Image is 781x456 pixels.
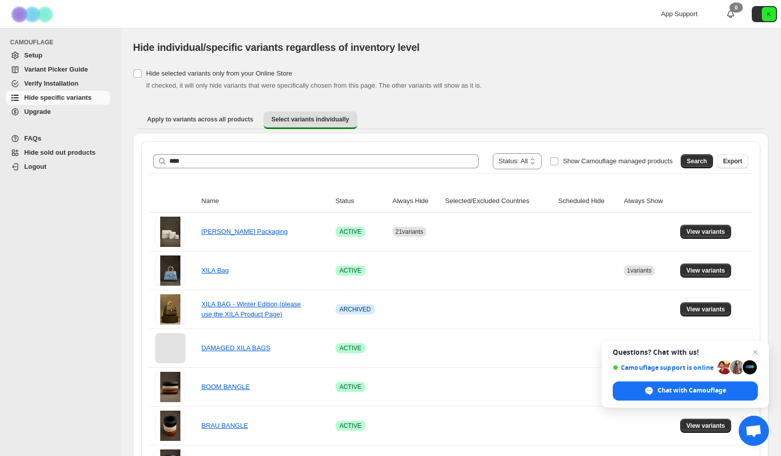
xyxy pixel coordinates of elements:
[202,300,301,318] a: XILA BAG - Winter Edition (please use the XILA Product Page)
[10,38,114,46] span: CAMOUFLAGE
[6,91,110,105] a: Hide specific variants
[24,149,96,156] span: Hide sold out products
[752,6,777,22] button: Avatar with initials K
[24,94,92,101] span: Hide specific variants
[396,228,423,235] span: 21 variants
[6,160,110,174] a: Logout
[8,1,58,28] img: Camouflage
[723,157,742,165] span: Export
[6,62,110,77] a: Variant Picker Guide
[139,111,262,127] button: Apply to variants across all products
[24,66,88,73] span: Variant Picker Guide
[681,154,713,168] button: Search
[6,105,110,119] a: Upgrade
[24,80,79,87] span: Verify Installation
[340,267,361,275] span: ACTIVE
[687,157,707,165] span: Search
[146,82,482,89] span: If checked, it will only hide variants that were specifically chosen from this page. The other va...
[199,190,333,213] th: Name
[767,11,771,17] text: K
[686,228,725,236] span: View variants
[24,108,51,115] span: Upgrade
[202,422,248,429] a: BRAU BANGLE
[686,267,725,275] span: View variants
[202,344,271,352] a: DAMAGED XILA BAGS
[739,416,769,446] a: Open chat
[146,70,292,77] span: Hide selected variants only from your Online Store
[613,381,758,401] span: Chat with Camouflage
[340,305,371,313] span: ARCHIVED
[147,115,253,123] span: Apply to variants across all products
[24,163,46,170] span: Logout
[202,383,250,390] a: BOOM BANGLE
[726,9,736,19] a: 0
[24,51,42,59] span: Setup
[686,305,725,313] span: View variants
[717,154,748,168] button: Export
[680,419,731,433] button: View variants
[133,42,420,53] span: Hide individual/specific variants regardless of inventory level
[6,146,110,160] a: Hide sold out products
[340,422,361,430] span: ACTIVE
[340,228,361,236] span: ACTIVE
[389,190,442,213] th: Always Hide
[680,302,731,316] button: View variants
[202,267,229,274] a: XILA Bag
[680,264,731,278] button: View variants
[6,77,110,91] a: Verify Installation
[272,115,349,123] span: Select variants individually
[442,190,555,213] th: Selected/Excluded Countries
[658,386,726,395] span: Chat with Camouflage
[340,344,361,352] span: ACTIVE
[6,48,110,62] a: Setup
[762,7,776,21] span: Avatar with initials K
[613,348,758,356] span: Questions? Chat with us!
[555,190,621,213] th: Scheduled Hide
[680,225,731,239] button: View variants
[661,10,697,18] span: App Support
[264,111,357,129] button: Select variants individually
[613,364,714,371] span: Camouflage support is online
[202,228,288,235] a: [PERSON_NAME] Packaging
[627,267,652,274] span: 1 variants
[686,422,725,430] span: View variants
[730,3,743,13] div: 0
[24,135,41,142] span: FAQs
[621,190,677,213] th: Always Show
[563,157,673,165] span: Show Camouflage managed products
[340,383,361,391] span: ACTIVE
[6,132,110,146] a: FAQs
[333,190,389,213] th: Status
